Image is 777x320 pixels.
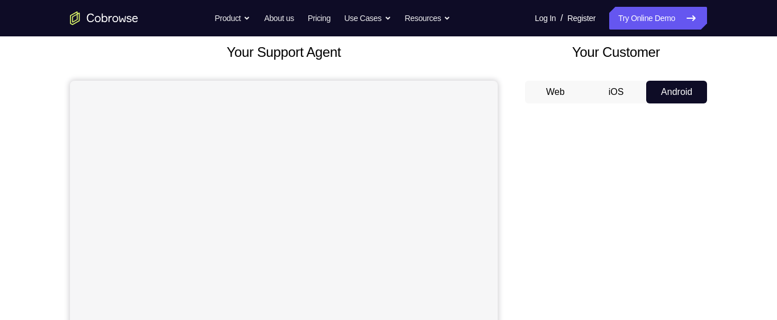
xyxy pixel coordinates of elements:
[525,42,707,63] h2: Your Customer
[405,7,451,30] button: Resources
[308,7,330,30] a: Pricing
[215,7,251,30] button: Product
[568,7,596,30] a: Register
[535,7,556,30] a: Log In
[586,81,647,103] button: iOS
[264,7,294,30] a: About us
[609,7,707,30] a: Try Online Demo
[344,7,391,30] button: Use Cases
[646,81,707,103] button: Android
[70,42,498,63] h2: Your Support Agent
[70,11,138,25] a: Go to the home page
[560,11,563,25] span: /
[525,81,586,103] button: Web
